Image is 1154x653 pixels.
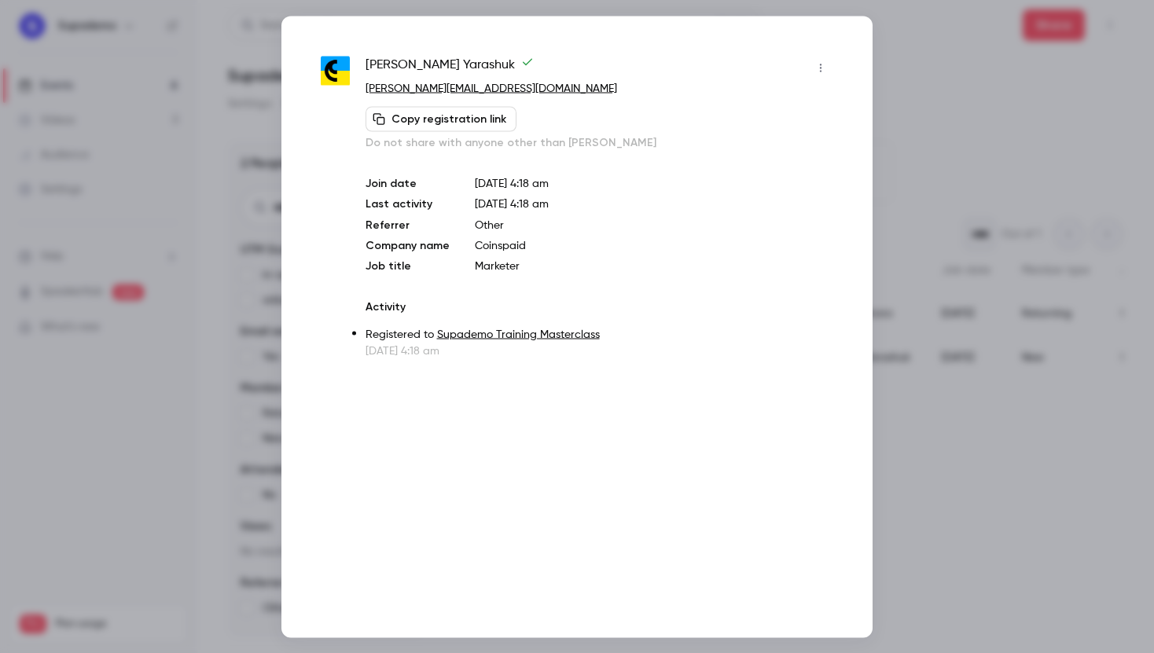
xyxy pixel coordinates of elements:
a: Supademo Training Masterclass [437,328,600,339]
span: [DATE] 4:18 am [475,198,549,209]
p: [DATE] 4:18 am [475,175,833,191]
p: Coinspaid [475,237,833,253]
p: Referrer [366,217,450,233]
p: Join date [366,175,450,191]
span: [PERSON_NAME] Yarashuk [366,55,534,80]
p: Job title [366,258,450,273]
p: [DATE] 4:18 am [366,343,833,358]
button: Copy registration link [366,106,516,131]
a: [PERSON_NAME][EMAIL_ADDRESS][DOMAIN_NAME] [366,83,617,94]
p: Registered to [366,326,833,343]
p: Marketer [475,258,833,273]
p: Company name [366,237,450,253]
p: Other [475,217,833,233]
p: Activity [366,299,833,314]
img: coinspaid.com [321,57,350,86]
p: Last activity [366,196,450,212]
p: Do not share with anyone other than [PERSON_NAME] [366,134,833,150]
